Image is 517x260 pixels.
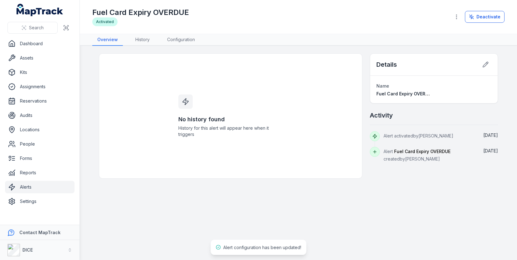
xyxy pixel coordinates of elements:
[376,60,397,69] h2: Details
[5,80,75,93] a: Assignments
[19,230,60,235] strong: Contact MapTrack
[17,4,63,16] a: MapTrack
[22,247,33,253] strong: DICE
[394,149,451,154] span: Fuel Card Expiry OVERDUE
[130,34,155,46] a: History
[376,83,389,89] span: Name
[483,132,498,138] span: [DATE]
[5,195,75,208] a: Settings
[5,95,75,107] a: Reservations
[5,152,75,165] a: Forms
[376,91,434,96] span: Fuel Card Expiry OVERDUE
[92,7,189,17] h1: Fuel Card Expiry OVERDUE
[5,109,75,122] a: Audits
[5,52,75,64] a: Assets
[92,17,118,26] div: Activated
[178,125,283,137] span: History for this alert will appear here when it triggers
[384,133,453,138] span: Alert activated by [PERSON_NAME]
[29,25,44,31] span: Search
[5,66,75,79] a: Kits
[5,138,75,150] a: People
[384,149,451,161] span: Alert created by [PERSON_NAME]
[223,245,301,250] span: Alert configuration has been updated!
[5,166,75,179] a: Reports
[483,132,498,138] time: 09/09/2025, 11:13:35 am
[92,34,123,46] a: Overview
[162,34,200,46] a: Configuration
[465,11,505,23] button: Deactivate
[5,37,75,50] a: Dashboard
[5,181,75,193] a: Alerts
[7,22,58,34] button: Search
[370,111,393,120] h2: Activity
[483,148,498,153] time: 09/09/2025, 11:13:03 am
[178,115,283,124] h3: No history found
[5,123,75,136] a: Locations
[483,148,498,153] span: [DATE]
